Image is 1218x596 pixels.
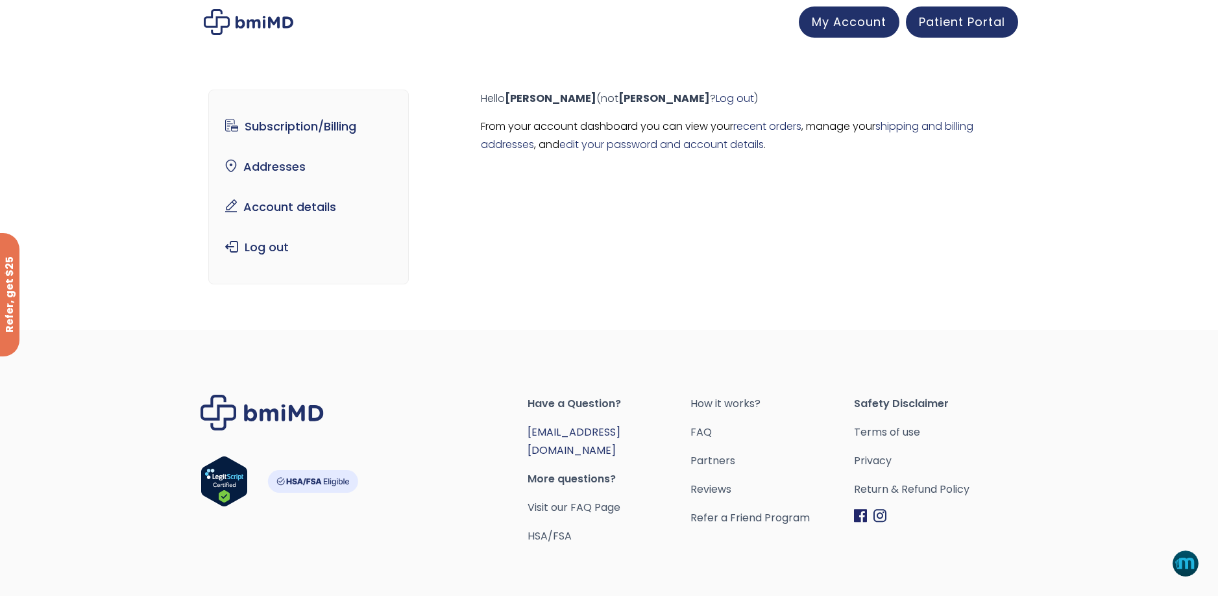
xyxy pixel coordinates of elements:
p: Hello (not ? ) [481,90,1010,108]
a: Reviews [690,480,854,499]
a: Refer a Friend Program [690,509,854,527]
span: Safety Disclaimer [854,395,1017,413]
a: Addresses [219,153,398,180]
strong: [PERSON_NAME] [618,91,710,106]
span: Have a Question? [528,395,691,413]
a: HSA/FSA [528,528,572,543]
span: My Account [812,14,886,30]
a: Verify LegitScript Approval for www.bmimd.com [201,456,248,513]
a: Log out [716,91,754,106]
img: Facebook [854,509,867,523]
img: HSA-FSA [267,470,358,493]
a: Return & Refund Policy [854,480,1017,499]
strong: [PERSON_NAME] [505,91,596,106]
a: Subscription/Billing [219,113,398,140]
a: Patient Portal [906,6,1018,38]
nav: Account pages [208,90,409,284]
a: Account details [219,193,398,221]
a: edit your password and account details [559,137,764,152]
img: Brand Logo [201,395,324,430]
a: How it works? [690,395,854,413]
p: From your account dashboard you can view your , manage your , and . [481,118,1010,154]
span: More questions? [528,470,691,488]
img: My account [204,9,293,35]
a: FAQ [690,423,854,441]
a: Privacy [854,452,1017,470]
span: Patient Portal [919,14,1005,30]
a: recent orders [733,119,801,134]
a: Visit our FAQ Page [528,500,620,515]
a: [EMAIL_ADDRESS][DOMAIN_NAME] [528,425,620,458]
a: Partners [690,452,854,470]
a: My Account [799,6,899,38]
a: Log out [219,234,398,261]
a: Terms of use [854,423,1017,441]
img: Instagram [873,509,886,523]
img: Verify Approval for www.bmimd.com [201,456,248,507]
